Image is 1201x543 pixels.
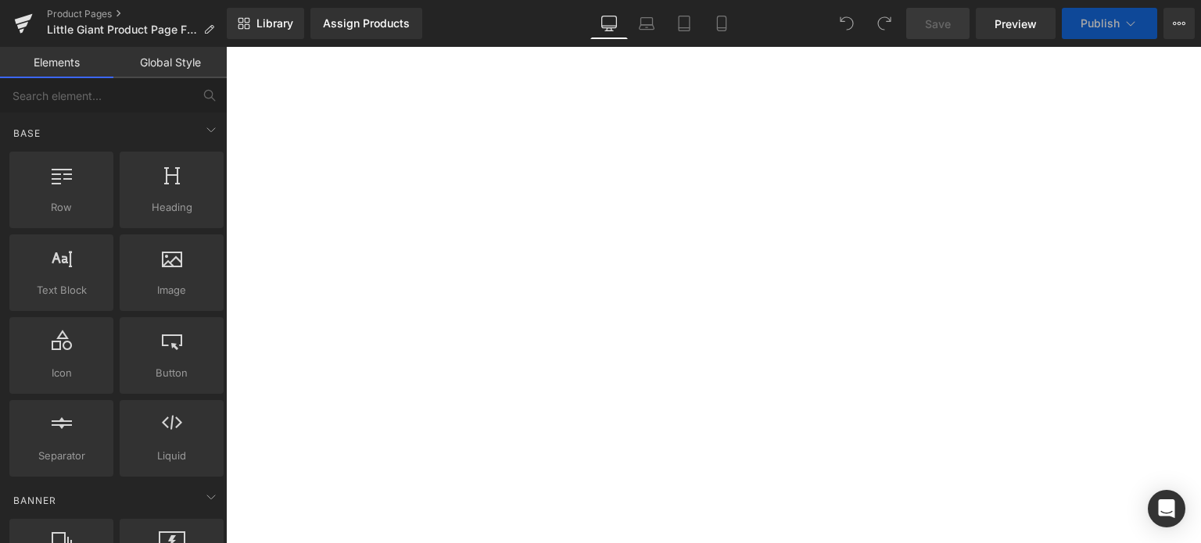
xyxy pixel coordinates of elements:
[976,8,1056,39] a: Preview
[113,47,227,78] a: Global Style
[124,199,219,216] span: Heading
[995,16,1037,32] span: Preview
[869,8,900,39] button: Redo
[47,8,227,20] a: Product Pages
[124,448,219,464] span: Liquid
[14,365,109,381] span: Icon
[14,282,109,298] span: Text Block
[1081,17,1120,30] span: Publish
[256,16,293,30] span: Library
[124,282,219,298] span: Image
[665,8,703,39] a: Tablet
[323,17,410,30] div: Assign Products
[227,8,304,39] a: New Library
[1062,8,1157,39] button: Publish
[1163,8,1195,39] button: More
[703,8,740,39] a: Mobile
[47,23,197,36] span: Little Giant Product Page Final 1
[124,365,219,381] span: Button
[1148,490,1185,527] div: Open Intercom Messenger
[925,16,951,32] span: Save
[14,448,109,464] span: Separator
[590,8,628,39] a: Desktop
[12,126,42,141] span: Base
[628,8,665,39] a: Laptop
[12,493,58,508] span: Banner
[831,8,862,39] button: Undo
[14,199,109,216] span: Row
